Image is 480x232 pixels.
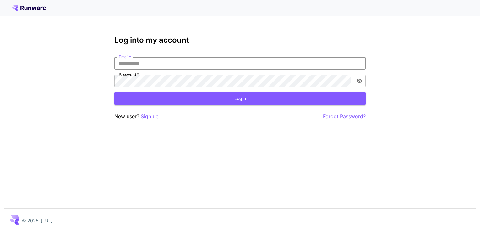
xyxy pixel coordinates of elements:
button: Sign up [141,113,159,120]
button: toggle password visibility [354,75,365,87]
label: Email [119,54,131,60]
label: Password [119,72,139,77]
p: New user? [114,113,159,120]
button: Login [114,92,366,105]
button: Forgot Password? [323,113,366,120]
p: © 2025, [URL] [22,217,52,224]
h3: Log into my account [114,36,366,45]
